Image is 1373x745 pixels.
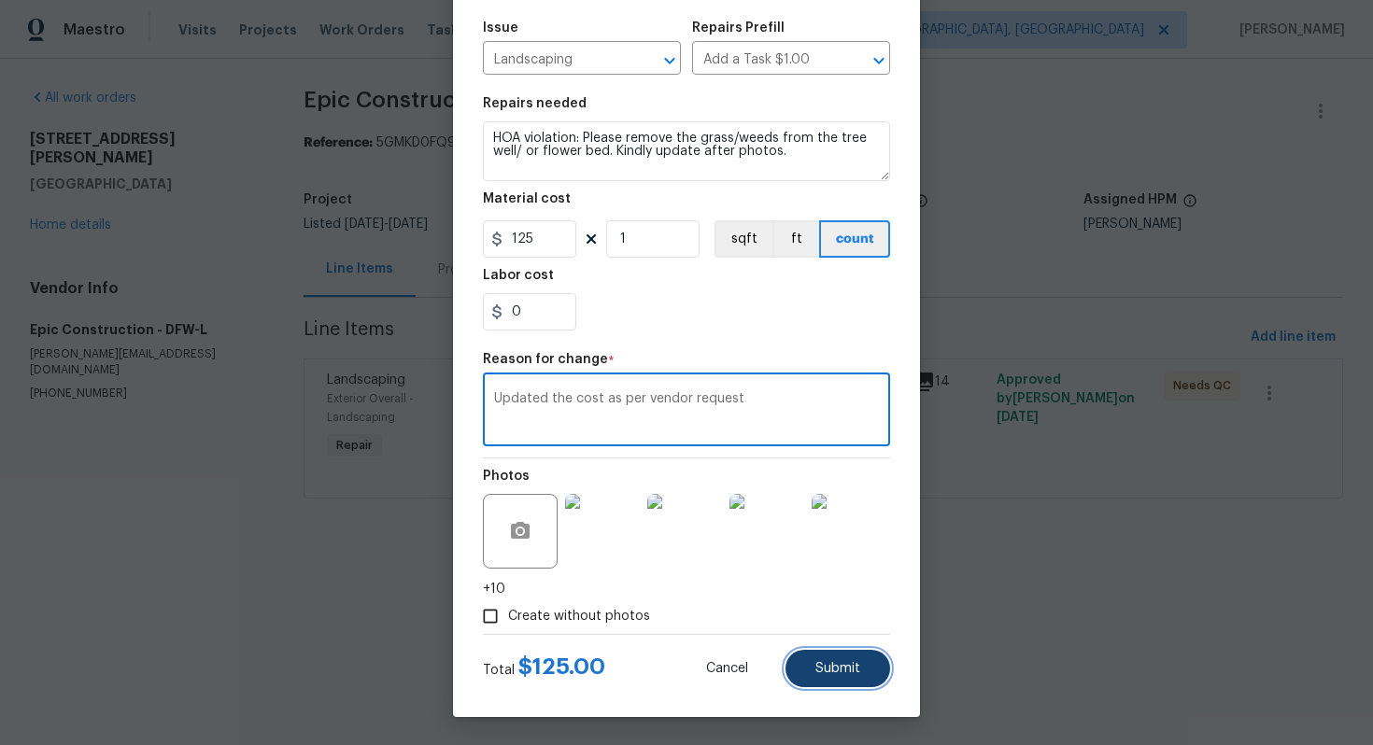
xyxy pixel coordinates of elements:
[772,220,819,258] button: ft
[483,269,554,282] h5: Labor cost
[483,470,530,483] h5: Photos
[786,650,890,687] button: Submit
[676,650,778,687] button: Cancel
[483,580,505,598] span: +10
[483,121,890,181] textarea: HOA violation: Please remove the grass/weeds from the tree well/ or flower bed. Kindly update aft...
[518,655,605,678] span: $ 125.00
[483,97,587,110] h5: Repairs needed
[715,220,772,258] button: sqft
[692,21,785,35] h5: Repairs Prefill
[483,192,571,205] h5: Material cost
[494,392,879,431] textarea: Updated the cost as per vendor request
[866,48,892,74] button: Open
[483,657,605,680] div: Total
[657,48,683,74] button: Open
[815,662,860,676] span: Submit
[508,607,650,626] span: Create without photos
[483,353,608,366] h5: Reason for change
[483,21,518,35] h5: Issue
[819,220,890,258] button: count
[706,662,748,676] span: Cancel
